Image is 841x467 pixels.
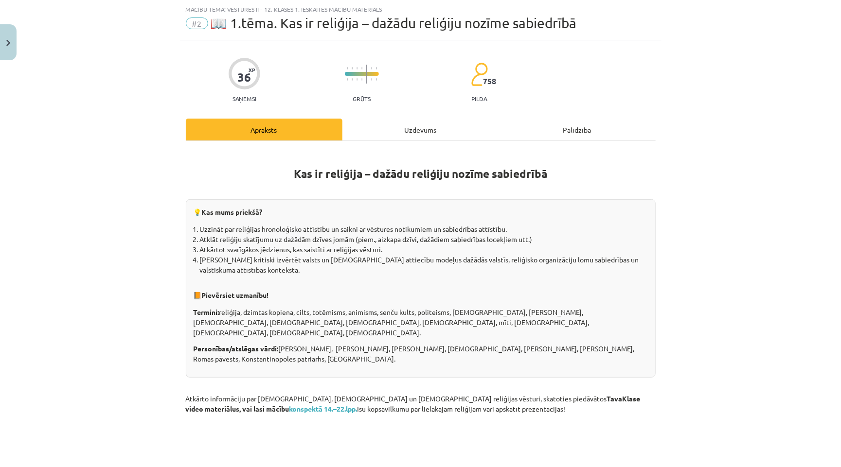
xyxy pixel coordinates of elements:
[194,344,648,364] p: [PERSON_NAME], [PERSON_NAME], [PERSON_NAME], [DEMOGRAPHIC_DATA], [PERSON_NAME], [PERSON_NAME], Ro...
[186,394,656,414] p: Atkārto informāciju par [DEMOGRAPHIC_DATA], [DEMOGRAPHIC_DATA] un [DEMOGRAPHIC_DATA] reliģijas vē...
[211,15,577,31] span: 📖 1.tēma. Kas ir reliģija – dažādu reliģiju nozīme sabiedrībā
[200,224,648,234] li: Uzzināt par reliģijas hronoloģisko attīstību un saikni ar vēstures notikumiem un sabiedrības attī...
[194,307,648,338] p: reliģija, dzimtas kopiena, cilts, totēmisms, animisms, senču kults, politeisms, [DEMOGRAPHIC_DATA...
[194,290,648,301] p: 📙
[352,67,353,69] img: icon-short-line-57e1e144782c952c97e751825c79c345078a6d821885a25fce030b3d8c18986b.svg
[186,17,208,29] span: #2
[471,62,488,86] img: students-c634bb4e5e11cddfef0936a35e636f08e4e9abd3cc4e673bd6f9a4125e45ecb1.svg
[249,67,255,72] span: XP
[366,65,367,84] img: icon-long-line-d9ea69661e0d244f92f715978eff75569469978d946b2353a9bb055b3ed8787d.svg
[357,67,358,69] img: icon-short-line-57e1e144782c952c97e751825c79c345078a6d821885a25fce030b3d8c18986b.svg
[229,95,260,102] p: Saņemsi
[361,67,362,69] img: icon-short-line-57e1e144782c952c97e751825c79c345078a6d821885a25fce030b3d8c18986b.svg
[194,344,279,353] strong: Personības/atslēgas vārdi:
[289,404,358,413] a: konspektā 14.–22.lpp.
[342,119,499,140] div: Uzdevums
[347,78,348,81] img: icon-short-line-57e1e144782c952c97e751825c79c345078a6d821885a25fce030b3d8c18986b.svg
[471,95,487,102] p: pilda
[194,207,648,218] p: 💡
[376,78,377,81] img: icon-short-line-57e1e144782c952c97e751825c79c345078a6d821885a25fce030b3d8c18986b.svg
[294,167,547,181] strong: Kas ir reliģija – dažādu reliģiju nozīme sabiedrībā
[202,291,269,299] strong: Pievērsiet uzmanību!
[483,77,496,86] span: 758
[194,308,219,316] strong: Termini:
[371,67,372,69] img: icon-short-line-57e1e144782c952c97e751825c79c345078a6d821885a25fce030b3d8c18986b.svg
[357,78,358,81] img: icon-short-line-57e1e144782c952c97e751825c79c345078a6d821885a25fce030b3d8c18986b.svg
[200,234,648,244] li: Atklāt reliģiju skatījumu uz dažādām dzīves jomām (piem., aizkapa dzīvi, dažādiem sabiedrības loc...
[371,78,372,81] img: icon-short-line-57e1e144782c952c97e751825c79c345078a6d821885a25fce030b3d8c18986b.svg
[347,67,348,69] img: icon-short-line-57e1e144782c952c97e751825c79c345078a6d821885a25fce030b3d8c18986b.svg
[6,40,10,46] img: icon-close-lesson-0947bae3869378f0d4975bcd49f059093ad1ed9edebbc8119c70593378902aed.svg
[237,70,251,84] div: 36
[352,78,353,81] img: icon-short-line-57e1e144782c952c97e751825c79c345078a6d821885a25fce030b3d8c18986b.svg
[499,119,656,140] div: Palīdzība
[353,95,371,102] p: Grūts
[186,6,656,13] div: Mācību tēma: Vēstures ii - 12. klases 1. ieskaites mācību materiāls
[186,119,342,140] div: Apraksts
[202,208,263,216] b: Kas mums priekšā?
[361,78,362,81] img: icon-short-line-57e1e144782c952c97e751825c79c345078a6d821885a25fce030b3d8c18986b.svg
[200,244,648,255] li: Atkārtot svarīgākos jēdzienus, kas saistīti ar reliģijas vēsturi.
[200,255,648,285] li: [PERSON_NAME] kritiski izvērtēt valsts un [DEMOGRAPHIC_DATA] attiecību modeļus dažādās valstīs, r...
[376,67,377,69] img: icon-short-line-57e1e144782c952c97e751825c79c345078a6d821885a25fce030b3d8c18986b.svg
